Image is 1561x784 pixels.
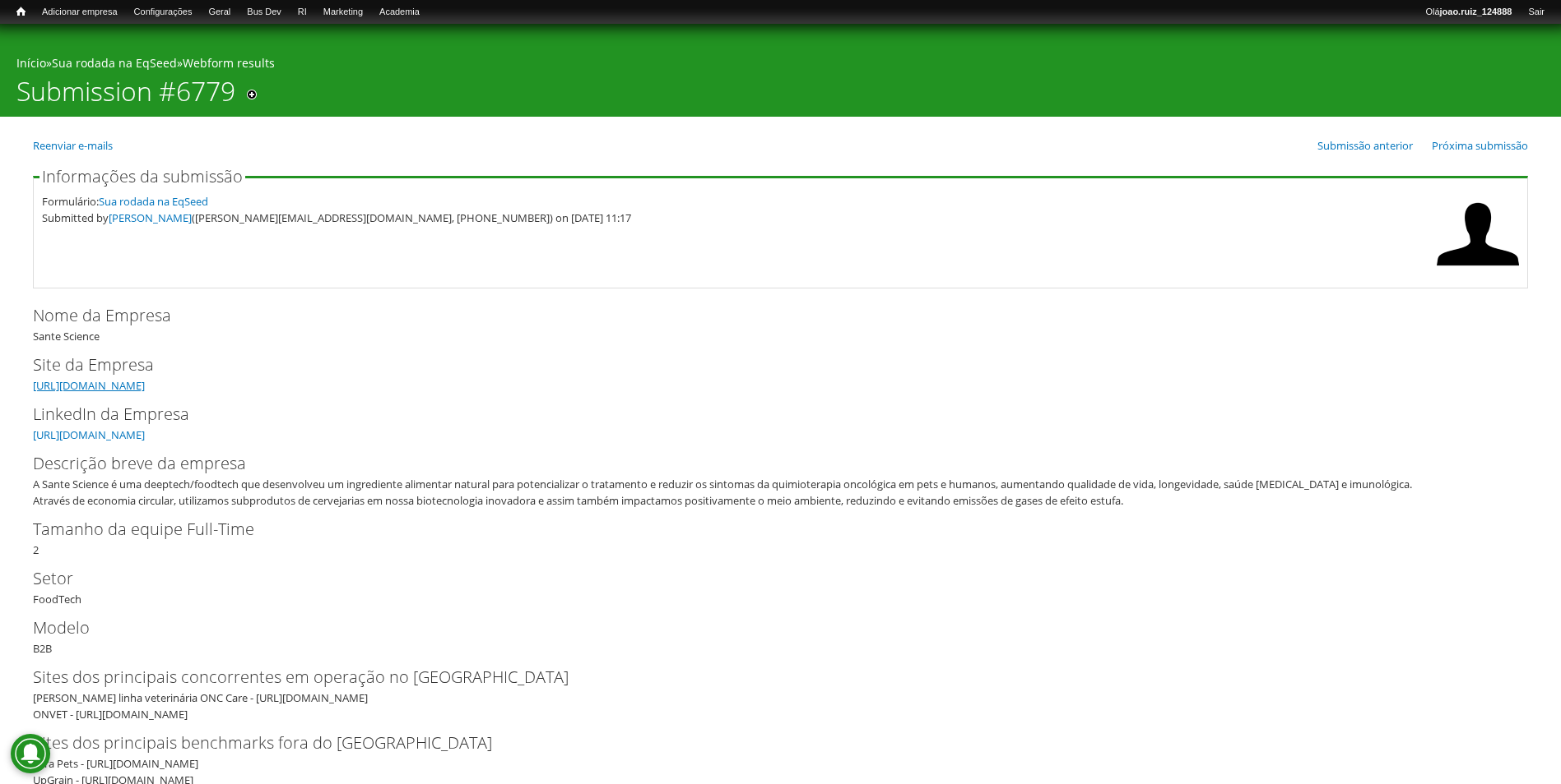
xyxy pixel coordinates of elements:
a: [URL][DOMAIN_NAME] [33,427,145,442]
label: Tamanho da equipe Full-Time [33,517,1501,542]
div: B2B [33,616,1528,657]
a: Marketing [315,4,371,21]
label: Descrição breve da empresa [33,451,1501,476]
a: [PERSON_NAME] [109,210,192,225]
a: Submissão anterior [1317,138,1413,153]
a: [URL][DOMAIN_NAME] [33,378,145,393]
a: Configurações [126,4,201,21]
div: » » [16,55,1545,76]
a: Próxima submissão [1432,138,1528,153]
a: Webform results [183,55,275,71]
a: Início [8,4,34,20]
div: Formulário: [42,193,1429,210]
div: Sante Science [33,303,1528,344]
h1: Submission #6779 [16,76,235,117]
a: RI [290,4,315,21]
a: Sua rodada na EqSeed [52,55,177,71]
div: Submitted by ([PERSON_NAME][EMAIL_ADDRESS][DOMAIN_NAME], [PHONE_NUMBER]) on [DATE] 11:17 [42,210,1429,226]
a: Início [16,55,46,71]
label: Sites dos principais concorrentes em operação no [GEOGRAPHIC_DATA] [33,665,1501,689]
img: Foto de Pedro Vannini [1437,193,1519,275]
label: LinkedIn da Empresa [33,402,1501,427]
label: Nome da Empresa [33,303,1501,328]
div: [PERSON_NAME] linha veterinária ONC Care - [URL][DOMAIN_NAME] ONVET - [URL][DOMAIN_NAME] [33,689,1517,722]
strong: joao.ruiz_124888 [1440,7,1512,16]
a: Reenviar e-mails [33,138,113,153]
div: A Sante Science é uma deeptech/foodtech que desenvolveu um ingrediente alimentar natural para pot... [33,476,1517,509]
a: Olájoao.ruiz_124888 [1417,4,1520,21]
label: Setor [33,566,1501,591]
a: Sair [1520,4,1553,21]
div: FoodTech [33,566,1528,607]
legend: Informações da submissão [39,168,245,185]
label: Modelo [33,616,1501,640]
label: Sites dos principais benchmarks fora do [GEOGRAPHIC_DATA] [33,731,1501,755]
a: Bus Dev [239,4,290,21]
span: Início [16,6,26,17]
label: Site da Empresa [33,353,1501,377]
a: Adicionar empresa [34,4,126,21]
a: Ver perfil do usuário. [1437,264,1519,279]
a: Academia [371,4,428,21]
div: 2 [33,517,1528,558]
a: Geral [200,4,239,21]
a: Sua rodada na EqSeed [99,194,208,209]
